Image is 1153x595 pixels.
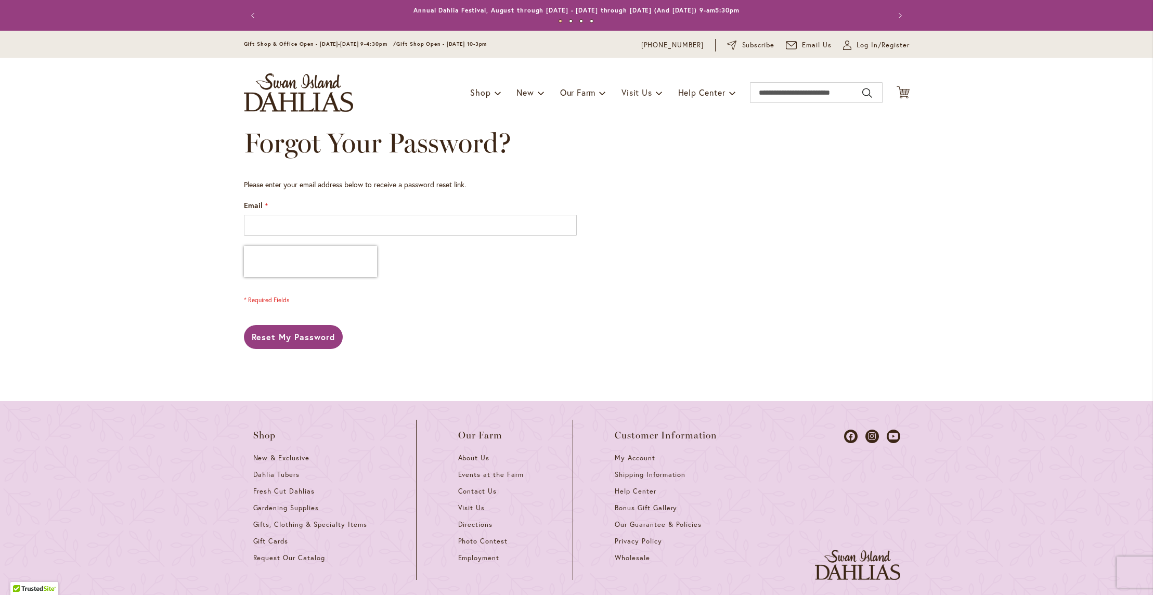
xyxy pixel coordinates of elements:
[253,503,319,512] span: Gardening Supplies
[843,40,910,50] a: Log In/Register
[889,5,910,26] button: Next
[8,558,37,587] iframe: Launch Accessibility Center
[458,553,500,562] span: Employment
[458,537,508,546] span: Photo Contest
[244,200,263,210] span: Email
[786,40,832,50] a: Email Us
[560,87,595,98] span: Our Farm
[615,430,718,441] span: Customer Information
[621,87,652,98] span: Visit Us
[887,430,900,443] a: Dahlias on Youtube
[802,40,832,50] span: Email Us
[857,40,910,50] span: Log In/Register
[615,503,677,512] span: Bonus Gift Gallery
[742,40,775,50] span: Subscribe
[590,19,593,23] button: 4 of 4
[458,503,485,512] span: Visit Us
[569,19,573,23] button: 2 of 4
[244,73,353,112] a: store logo
[244,126,511,159] span: Forgot Your Password?
[615,487,656,496] span: Help Center
[244,246,377,277] iframe: reCAPTCHA
[458,520,493,529] span: Directions
[253,470,300,479] span: Dahlia Tubers
[396,41,487,47] span: Gift Shop Open - [DATE] 10-3pm
[253,553,325,562] span: Request Our Catalog
[641,40,704,50] a: [PHONE_NUMBER]
[844,430,858,443] a: Dahlias on Facebook
[615,454,655,462] span: My Account
[865,430,879,443] a: Dahlias on Instagram
[470,87,490,98] span: Shop
[615,470,685,479] span: Shipping Information
[252,331,335,342] span: Reset My Password
[253,454,310,462] span: New & Exclusive
[458,430,503,441] span: Our Farm
[458,454,490,462] span: About Us
[253,487,315,496] span: Fresh Cut Dahlias
[516,87,534,98] span: New
[244,41,397,47] span: Gift Shop & Office Open - [DATE]-[DATE] 9-4:30pm /
[678,87,726,98] span: Help Center
[458,487,497,496] span: Contact Us
[253,520,367,529] span: Gifts, Clothing & Specialty Items
[579,19,583,23] button: 3 of 4
[244,325,343,349] button: Reset My Password
[559,19,562,23] button: 1 of 4
[458,470,524,479] span: Events at the Farm
[244,5,265,26] button: Previous
[244,179,577,190] div: Please enter your email address below to receive a password reset link.
[413,6,740,14] a: Annual Dahlia Festival, August through [DATE] - [DATE] through [DATE] (And [DATE]) 9-am5:30pm
[615,553,650,562] span: Wholesale
[615,520,702,529] span: Our Guarantee & Policies
[615,537,662,546] span: Privacy Policy
[253,537,289,546] span: Gift Cards
[727,40,774,50] a: Subscribe
[253,430,276,441] span: Shop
